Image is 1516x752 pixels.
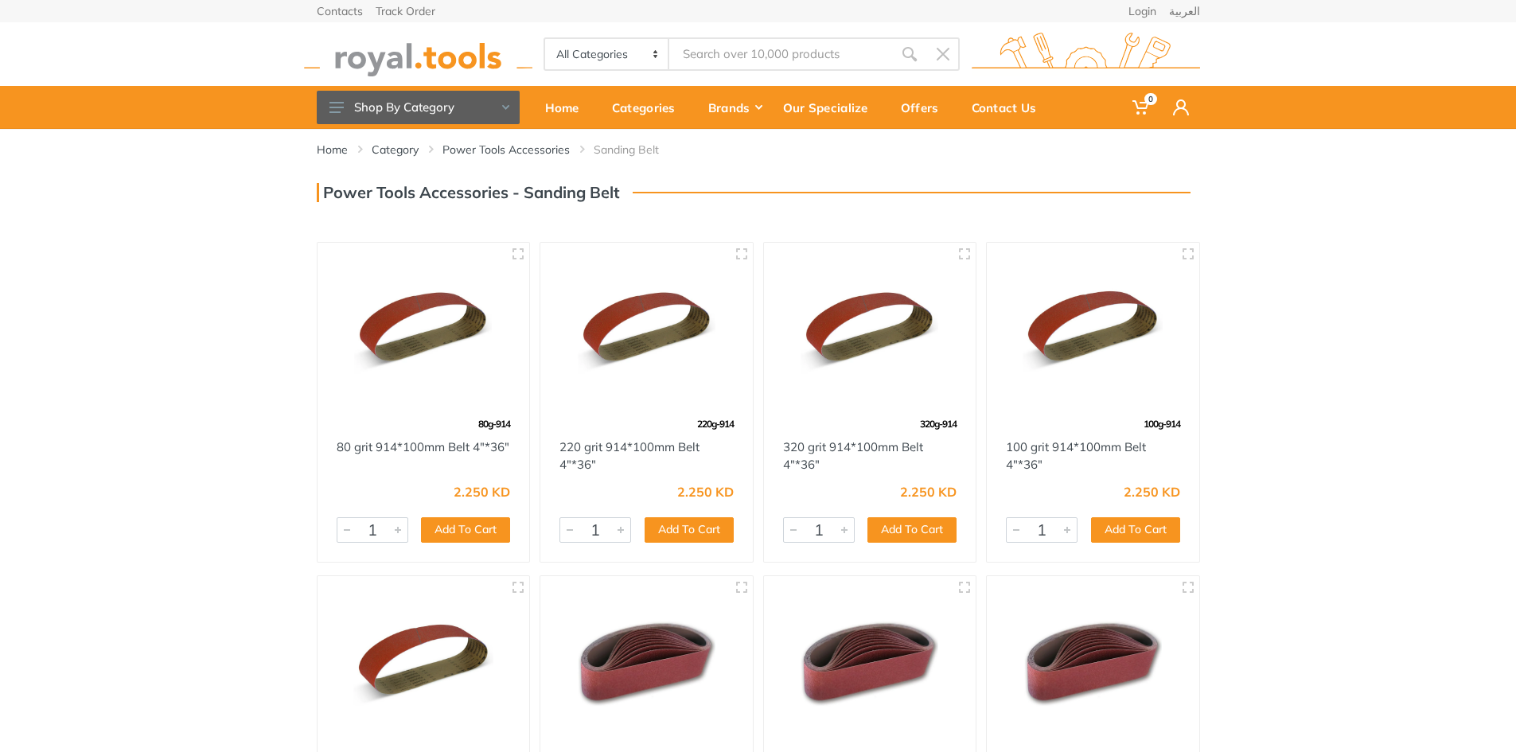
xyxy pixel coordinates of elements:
[317,6,363,17] a: Contacts
[594,142,683,158] li: Sanding Belt
[421,517,510,543] button: Add To Cart
[645,517,734,543] button: Add To Cart
[1006,411,1039,438] img: 1.webp
[442,142,570,158] a: Power Tools Accessories
[478,418,510,430] span: 80g-914
[601,86,697,129] a: Categories
[372,142,419,158] a: Category
[559,411,593,438] img: 1.webp
[669,37,892,71] input: Site search
[783,411,816,438] img: 1.webp
[601,91,697,124] div: Categories
[317,142,1200,158] nav: breadcrumb
[890,91,961,124] div: Offers
[900,485,957,498] div: 2.250 KD
[545,39,670,69] select: Category
[778,257,962,395] img: Royal Tools - 320 grit 914*100mm Belt 4
[772,91,890,124] div: Our Specialize
[555,257,739,395] img: Royal Tools - 220 grit 914*100mm Belt 4
[555,590,739,728] img: Royal Tools - 180 grit 100×610mm Belt 4
[867,517,957,543] button: Add To Cart
[317,183,620,202] h3: Power Tools Accessories - Sanding Belt
[534,86,601,129] a: Home
[376,6,435,17] a: Track Order
[697,91,772,124] div: Brands
[337,439,509,454] a: 80 grit 914*100mm Belt 4"*36"
[772,86,890,129] a: Our Specialize
[778,590,962,728] img: Royal Tools - 320 grit 100×610mm Belt 4
[972,33,1200,76] img: royal.tools Logo
[317,91,520,124] button: Shop By Category
[1169,6,1200,17] a: العربية
[1144,418,1180,430] span: 100g-914
[454,485,510,498] div: 2.250 KD
[1121,86,1162,129] a: 0
[1124,485,1180,498] div: 2.250 KD
[920,418,957,430] span: 320g-914
[332,257,516,395] img: Royal Tools - 80 grit 914*100mm Belt 4
[697,418,734,430] span: 220g-914
[1091,517,1180,543] button: Add To Cart
[337,411,370,438] img: 1.webp
[1006,439,1146,473] a: 100 grit 914*100mm Belt 4"*36"
[317,142,348,158] a: Home
[783,439,923,473] a: 320 grit 914*100mm Belt 4"*36"
[890,86,961,129] a: Offers
[1128,6,1156,17] a: Login
[677,485,734,498] div: 2.250 KD
[961,91,1058,124] div: Contact Us
[961,86,1058,129] a: Contact Us
[559,439,700,473] a: 220 grit 914*100mm Belt 4"*36"
[1001,257,1185,395] img: Royal Tools - 100 grit 914*100mm Belt 4
[304,33,532,76] img: royal.tools Logo
[534,91,601,124] div: Home
[1001,590,1185,728] img: Royal Tools - 400 grit 100×610mm Belt 4
[332,590,516,728] img: Royal Tools - 150 grit 914*100mm Belt 4
[1144,93,1157,105] span: 0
